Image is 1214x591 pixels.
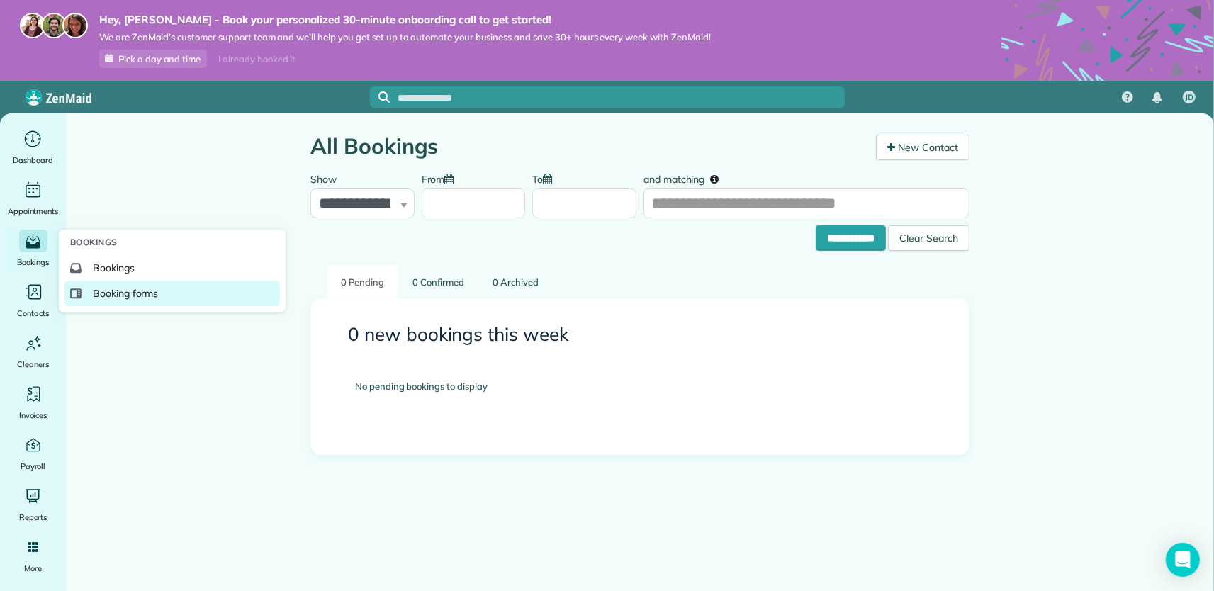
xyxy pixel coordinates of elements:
label: and matching [643,165,729,191]
span: Dashboard [13,153,53,167]
div: Clear Search [888,225,969,251]
a: New Contact [876,135,969,160]
span: Cleaners [17,357,49,371]
label: From [422,165,461,191]
span: JD [1185,92,1193,103]
a: 0 Pending [327,265,398,298]
span: Bookings [70,235,118,249]
a: Bookings [64,255,280,281]
a: Bookings [6,230,60,269]
a: Cleaners [6,332,60,371]
a: 0 Confirmed [399,265,478,298]
h3: 0 new bookings this week [348,325,932,345]
span: More [24,561,42,575]
a: Reports [6,485,60,524]
svg: Focus search [378,91,390,103]
button: Focus search [370,91,390,103]
span: We are ZenMaid’s customer support team and we’ll help you get set up to automate your business an... [99,31,711,43]
div: Notifications [1142,82,1172,113]
span: Bookings [93,261,135,275]
a: Dashboard [6,128,60,167]
a: Clear Search [888,228,969,240]
img: maria-72a9807cf96188c08ef61303f053569d2e2a8a1cde33d635c8a3ac13582a053d.jpg [20,13,45,38]
h1: All Bookings [310,135,865,158]
span: Contacts [17,306,49,320]
div: Open Intercom Messenger [1166,543,1200,577]
a: Pick a day and time [99,50,207,68]
a: Appointments [6,179,60,218]
a: 0 Archived [479,265,552,298]
nav: Main [1111,81,1214,113]
span: Booking forms [93,286,159,300]
span: Payroll [21,459,46,473]
span: Bookings [17,255,50,269]
img: jorge-587dff0eeaa6aab1f244e6dc62b8924c3b6ad411094392a53c71c6c4a576187d.jpg [41,13,67,38]
a: Invoices [6,383,60,422]
span: Appointments [8,204,59,218]
a: Booking forms [64,281,280,306]
span: Reports [19,510,47,524]
div: I already booked it [210,50,304,68]
a: Payroll [6,434,60,473]
img: michelle-19f622bdf1676172e81f8f8fba1fb50e276960ebfe0243fe18214015130c80e4.jpg [62,13,88,38]
strong: Hey, [PERSON_NAME] - Book your personalized 30-minute onboarding call to get started! [99,13,711,27]
div: No pending bookings to display [334,359,946,415]
span: Invoices [19,408,47,422]
span: Pick a day and time [118,53,201,64]
a: Contacts [6,281,60,320]
label: To [532,165,559,191]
